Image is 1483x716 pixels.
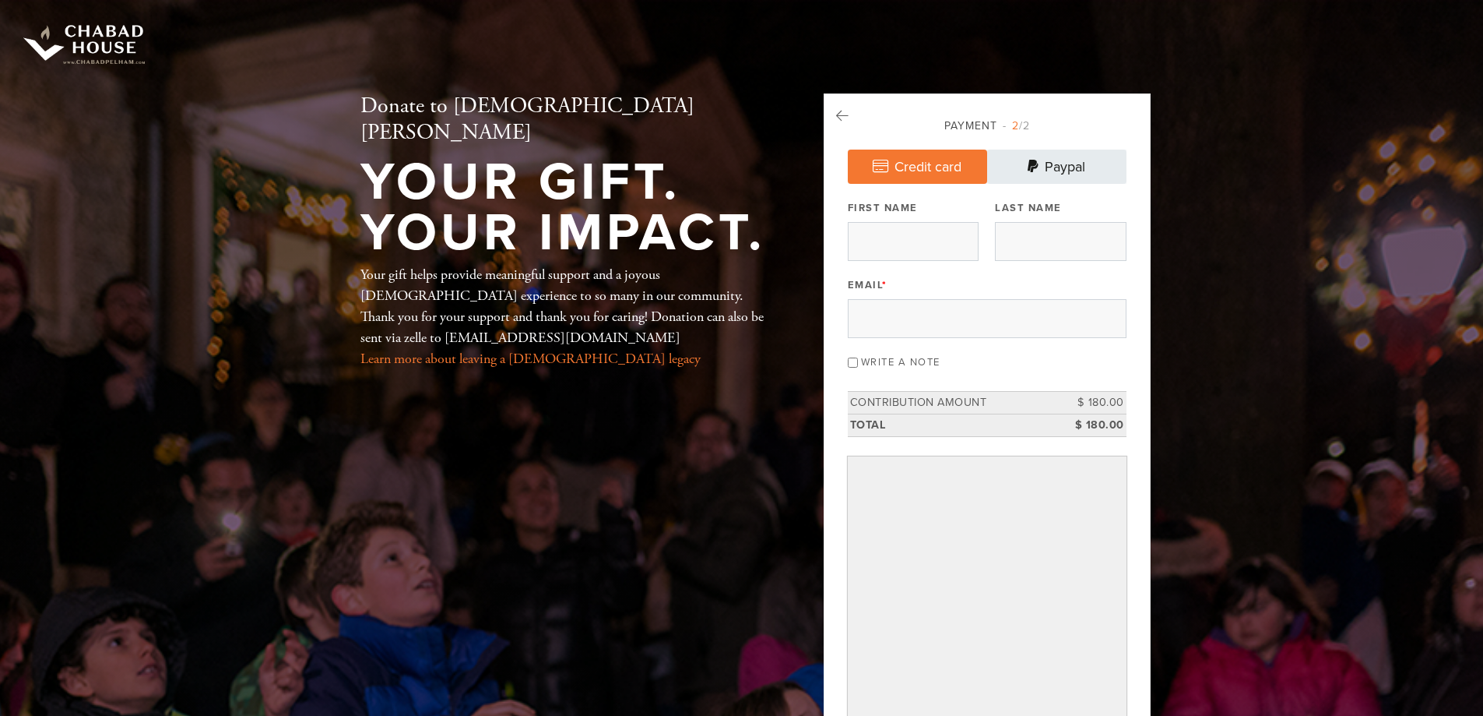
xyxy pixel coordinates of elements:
td: Total [848,414,1056,436]
div: Your gift helps provide meaningful support and a joyous [DEMOGRAPHIC_DATA] experience to so many ... [360,264,773,369]
a: Paypal [987,150,1126,184]
a: Learn more about leaving a [DEMOGRAPHIC_DATA] legacy [360,350,701,368]
h1: Your Gift. Your Impact. [360,157,773,258]
td: $ 180.00 [1056,392,1126,414]
label: Email [848,278,887,292]
h2: Donate to [DEMOGRAPHIC_DATA][PERSON_NAME] [360,93,773,146]
a: Credit card [848,150,987,184]
label: Write a note [861,356,940,369]
span: /2 [1003,119,1030,132]
img: chabad%20house%20logo%20white%202_1.png [23,8,145,64]
td: $ 180.00 [1056,414,1126,436]
div: Payment [848,118,1126,134]
label: First Name [848,201,918,215]
label: Last Name [995,201,1062,215]
span: This field is required. [882,279,887,291]
span: 2 [1012,119,1019,132]
td: Contribution Amount [848,392,1056,414]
